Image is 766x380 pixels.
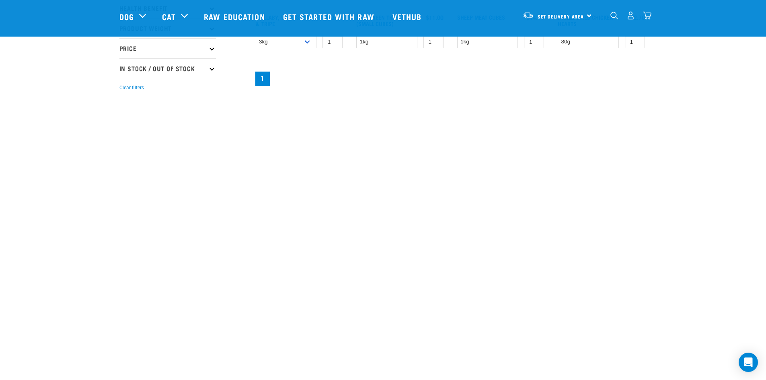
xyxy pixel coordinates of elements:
input: 1 [322,36,343,48]
a: Vethub [384,0,432,33]
img: van-moving.png [523,12,534,19]
button: Clear filters [119,84,144,91]
img: home-icon-1@2x.png [610,12,618,19]
a: Get started with Raw [275,0,384,33]
img: user.png [626,11,635,20]
input: 1 [524,36,544,48]
input: 1 [423,36,444,48]
div: Open Intercom Messenger [739,353,758,372]
a: Dog [119,10,134,23]
a: Cat [162,10,176,23]
input: 1 [625,36,645,48]
a: Raw Education [196,0,275,33]
a: Page 1 [255,72,270,86]
img: home-icon@2x.png [643,11,651,20]
p: In Stock / Out Of Stock [119,58,216,78]
span: Set Delivery Area [538,15,584,18]
nav: pagination [254,70,647,88]
p: Price [119,38,216,58]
